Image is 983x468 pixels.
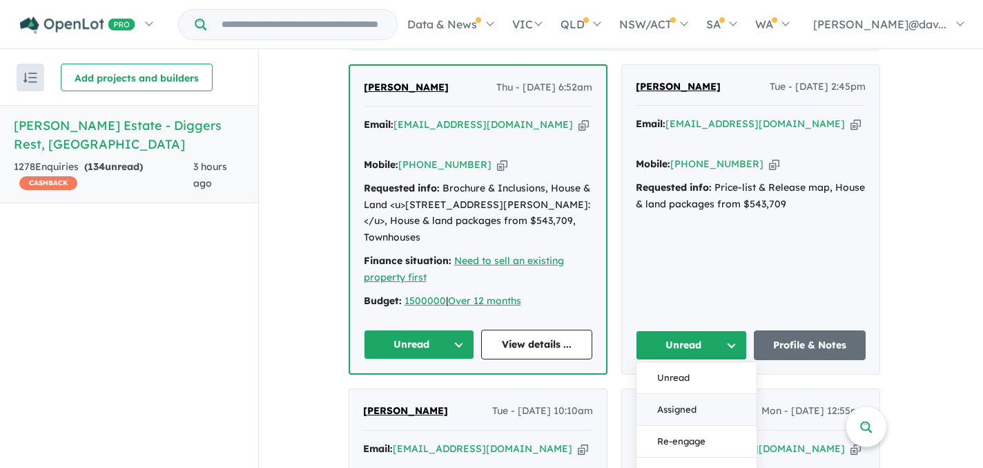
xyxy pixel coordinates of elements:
[364,293,592,310] div: |
[364,180,592,246] div: Brochure & Inclusions, House & Land <u>[STREET_ADDRESS][PERSON_NAME]: </u>, House & land packages...
[636,362,757,394] button: Unread
[670,158,763,170] a: [PHONE_NUMBER]
[405,294,446,307] a: 1500000
[364,182,440,194] strong: Requested info:
[665,442,845,455] a: [EMAIL_ADDRESS][DOMAIN_NAME]
[496,79,592,96] span: Thu - [DATE] 6:52am
[364,294,402,307] strong: Budget:
[363,404,448,417] span: [PERSON_NAME]
[636,330,748,360] button: Unread
[636,118,665,130] strong: Email:
[364,81,449,93] span: [PERSON_NAME]
[88,160,105,173] span: 134
[84,160,143,173] strong: ( unread)
[492,403,593,420] span: Tue - [DATE] 10:10am
[636,426,757,458] button: Re-engage
[23,73,37,83] img: sort.svg
[813,17,946,31] span: [PERSON_NAME]@dav...
[393,118,573,131] a: [EMAIL_ADDRESS][DOMAIN_NAME]
[850,117,861,131] button: Copy
[363,403,448,420] a: [PERSON_NAME]
[636,79,721,95] a: [PERSON_NAME]
[481,330,592,359] a: View details ...
[364,254,564,283] a: Need to sell an existing property first
[578,118,589,132] button: Copy
[636,180,866,213] div: Price-list & Release map, House & land packages from $543,709
[769,157,779,171] button: Copy
[364,158,398,171] strong: Mobile:
[14,159,193,192] div: 1278 Enquir ies
[363,442,393,455] strong: Email:
[364,330,475,359] button: Unread
[636,158,670,170] strong: Mobile:
[193,160,227,189] span: 3 hours ago
[393,442,572,455] a: [EMAIL_ADDRESS][DOMAIN_NAME]
[20,17,135,34] img: Openlot PRO Logo White
[364,79,449,96] a: [PERSON_NAME]
[364,254,451,267] strong: Finance situation:
[209,10,394,39] input: Try estate name, suburb, builder or developer
[636,181,712,194] strong: Requested info:
[497,158,507,172] button: Copy
[398,158,491,171] a: [PHONE_NUMBER]
[19,176,77,190] span: CASHBACK
[636,80,721,93] span: [PERSON_NAME]
[850,442,861,456] button: Copy
[754,330,866,360] a: Profile & Notes
[636,394,757,426] button: Assigned
[14,116,244,153] h5: [PERSON_NAME] Estate - Diggers Rest , [GEOGRAPHIC_DATA]
[364,118,393,131] strong: Email:
[448,294,521,307] a: Over 12 months
[770,79,866,95] span: Tue - [DATE] 2:45pm
[665,118,845,130] a: [EMAIL_ADDRESS][DOMAIN_NAME]
[578,442,588,456] button: Copy
[61,64,213,91] button: Add projects and builders
[761,403,866,420] span: Mon - [DATE] 12:55pm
